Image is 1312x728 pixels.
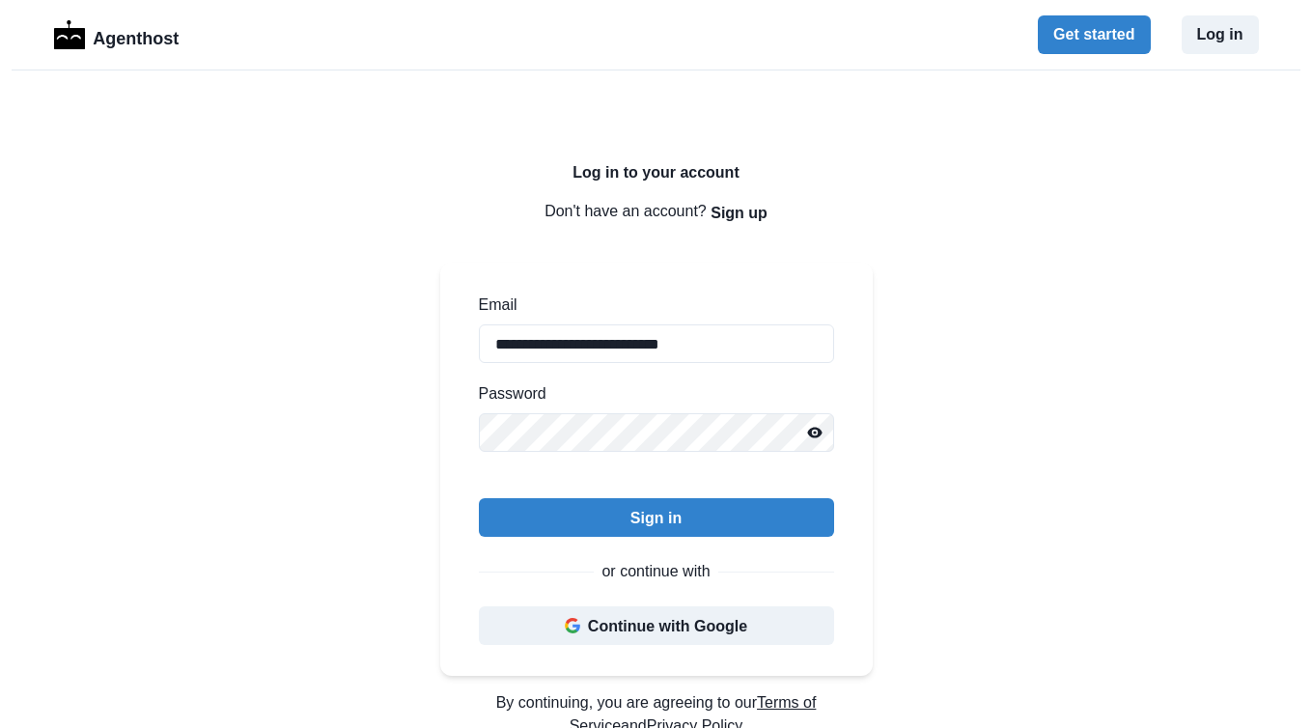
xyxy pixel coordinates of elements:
button: Continue with Google [479,606,834,645]
h2: Log in to your account [440,163,873,182]
p: Agenthost [93,18,179,52]
label: Password [479,382,823,406]
label: Email [479,294,823,317]
a: LogoAgenthost [54,18,180,52]
button: Sign in [479,498,834,537]
p: Don't have an account? [440,193,873,232]
button: Reveal password [796,413,834,452]
img: Logo [54,20,86,49]
button: Log in [1182,15,1259,54]
p: or continue with [601,560,710,583]
button: Get started [1038,15,1150,54]
button: Sign up [711,193,768,232]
